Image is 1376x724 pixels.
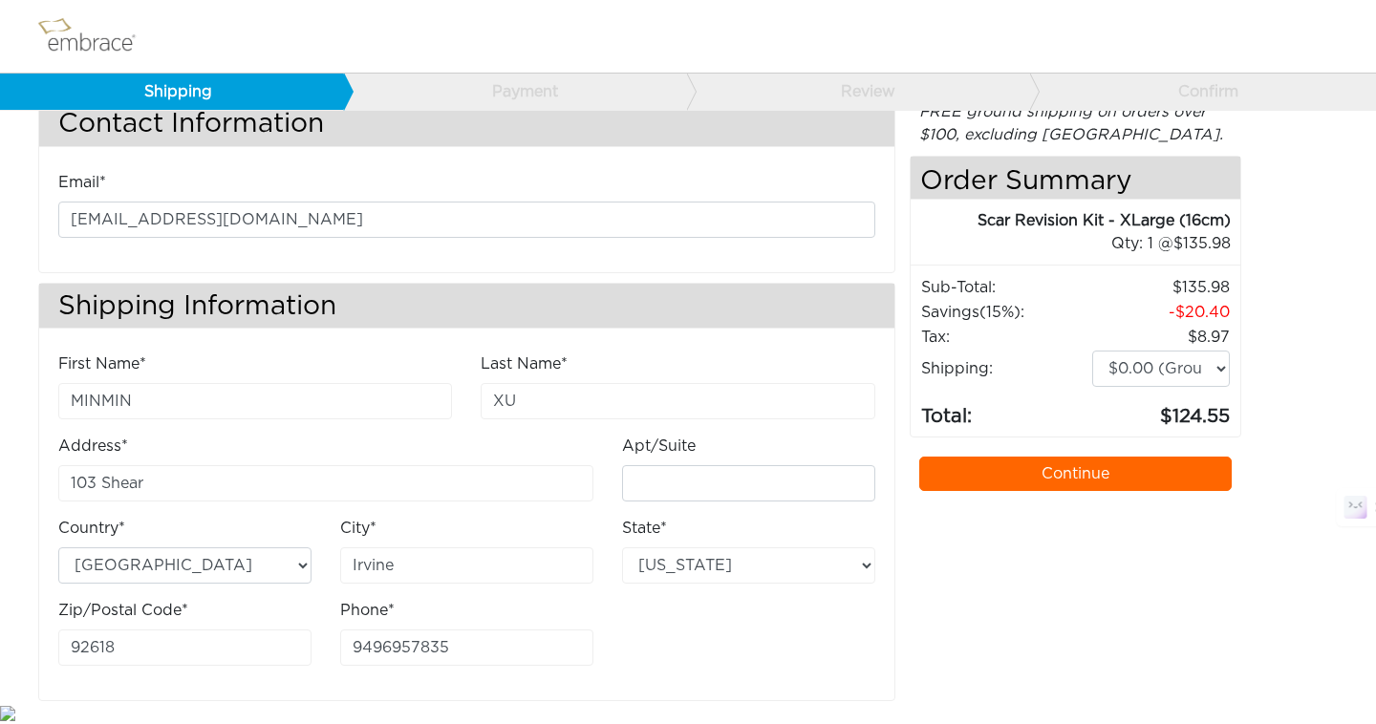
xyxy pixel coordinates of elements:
[58,599,188,622] label: Zip/Postal Code*
[920,325,1091,350] td: Tax:
[1091,275,1231,300] td: 135.98
[622,435,696,458] label: Apt/Suite
[979,305,1021,320] span: (15%)
[1029,74,1373,110] a: Confirm
[58,435,128,458] label: Address*
[58,517,125,540] label: Country*
[343,74,687,110] a: Payment
[1173,236,1231,251] span: 135.98
[686,74,1030,110] a: Review
[911,209,1232,232] div: Scar Revision Kit - XLarge (16cm)
[920,388,1091,432] td: Total:
[910,100,1242,146] div: FREE ground shipping on orders over $100, excluding [GEOGRAPHIC_DATA].
[33,12,158,60] img: logo.png
[58,171,106,194] label: Email*
[340,517,376,540] label: City*
[622,517,667,540] label: State*
[39,101,894,146] h3: Contact Information
[1091,300,1231,325] td: 20.40
[1091,325,1231,350] td: 8.97
[340,599,395,622] label: Phone*
[920,300,1091,325] td: Savings :
[920,275,1091,300] td: Sub-Total:
[919,457,1233,491] a: Continue
[481,352,568,375] label: Last Name*
[920,350,1091,388] td: Shipping:
[935,232,1232,255] div: 1 @
[58,352,146,375] label: First Name*
[911,157,1241,200] h4: Order Summary
[39,284,894,329] h3: Shipping Information
[1091,388,1231,432] td: 124.55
